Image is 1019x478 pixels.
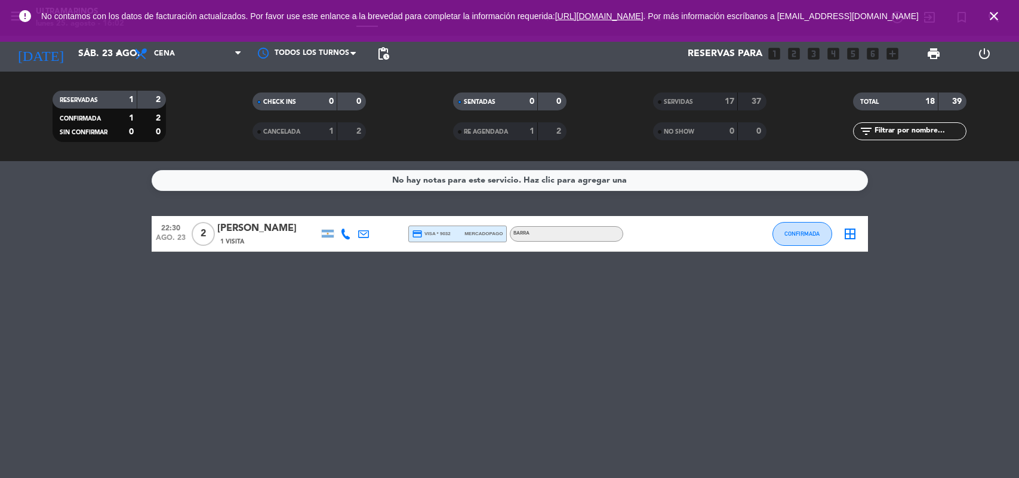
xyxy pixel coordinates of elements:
[688,48,762,60] span: Reservas para
[464,99,495,105] span: SENTADAS
[845,46,861,61] i: looks_5
[952,97,964,106] strong: 39
[725,97,734,106] strong: 17
[129,128,134,136] strong: 0
[329,127,334,135] strong: 1
[263,99,296,105] span: CHECK INS
[192,222,215,246] span: 2
[644,11,919,21] a: . Por más información escríbanos a [EMAIL_ADDRESS][DOMAIN_NAME]
[263,129,300,135] span: CANCELADA
[356,97,364,106] strong: 0
[786,46,802,61] i: looks_two
[766,46,782,61] i: looks_one
[60,116,101,122] span: CONFIRMADA
[926,47,941,61] span: print
[664,99,693,105] span: SERVIDAS
[977,47,992,61] i: power_settings_new
[860,99,879,105] span: TOTAL
[513,231,529,236] span: BARRA
[555,11,644,21] a: [URL][DOMAIN_NAME]
[464,230,503,238] span: mercadopago
[217,221,319,236] div: [PERSON_NAME]
[18,9,32,23] i: error
[111,47,125,61] i: arrow_drop_down
[464,129,508,135] span: RE AGENDADA
[156,234,186,248] span: ago. 23
[859,124,873,138] i: filter_list
[154,50,175,58] span: Cena
[412,229,423,239] i: credit_card
[9,41,72,67] i: [DATE]
[376,47,390,61] span: pending_actions
[772,222,832,246] button: CONFIRMADA
[329,97,334,106] strong: 0
[752,97,764,106] strong: 37
[784,230,820,237] span: CONFIRMADA
[729,127,734,135] strong: 0
[156,95,163,104] strong: 2
[865,46,881,61] i: looks_6
[556,127,564,135] strong: 2
[843,227,857,241] i: border_all
[129,114,134,122] strong: 1
[806,46,821,61] i: looks_3
[987,9,1001,23] i: close
[664,129,694,135] span: NO SHOW
[529,97,534,106] strong: 0
[156,114,163,122] strong: 2
[556,97,564,106] strong: 0
[356,127,364,135] strong: 2
[60,129,107,135] span: SIN CONFIRMAR
[392,174,627,187] div: No hay notas para este servicio. Haz clic para agregar una
[156,220,186,234] span: 22:30
[925,97,935,106] strong: 18
[220,237,244,246] span: 1 Visita
[756,127,764,135] strong: 0
[885,46,900,61] i: add_box
[60,97,98,103] span: RESERVADAS
[412,229,451,239] span: visa * 9032
[529,127,534,135] strong: 1
[826,46,841,61] i: looks_4
[41,11,919,21] span: No contamos con los datos de facturación actualizados. Por favor use este enlance a la brevedad p...
[873,125,966,138] input: Filtrar por nombre...
[156,128,163,136] strong: 0
[959,36,1010,72] div: LOG OUT
[129,95,134,104] strong: 1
